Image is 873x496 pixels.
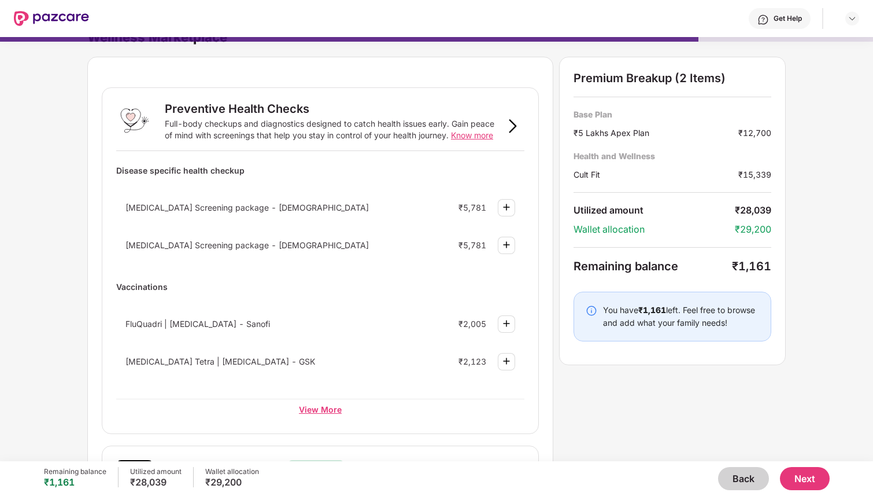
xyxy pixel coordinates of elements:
div: View More [116,399,524,420]
div: ₹29,200 [735,223,771,236]
div: Cult Fit [574,168,738,181]
div: Fitness Memberships [165,460,284,474]
div: ₹15,339 [738,168,771,181]
div: ₹5,781 [458,240,486,250]
img: Preventive Health Checks [116,102,153,139]
img: svg+xml;base64,PHN2ZyBpZD0iUGx1cy0zMngzMiIgeG1sbnM9Imh0dHA6Ly93d3cudzMub3JnLzIwMDAvc3ZnIiB3aWR0aD... [500,200,513,214]
button: Next [780,467,830,490]
div: ₹28,039 [735,204,771,216]
img: svg+xml;base64,PHN2ZyBpZD0iUGx1cy0zMngzMiIgeG1sbnM9Imh0dHA6Ly93d3cudzMub3JnLzIwMDAvc3ZnIiB3aWR0aD... [500,317,513,330]
img: svg+xml;base64,PHN2ZyB3aWR0aD0iOSIgaGVpZ2h0PSIxNiIgdmlld0JveD0iMCAwIDkgMTYiIGZpbGw9Im5vbmUiIHhtbG... [506,119,520,133]
img: svg+xml;base64,PHN2ZyBpZD0iUGx1cy0zMngzMiIgeG1sbnM9Imh0dHA6Ly93d3cudzMub3JnLzIwMDAvc3ZnIiB3aWR0aD... [500,354,513,368]
div: Utilized amount [574,204,735,216]
div: ₹5 Lakhs Apex Plan [574,127,738,139]
img: svg+xml;base64,PHN2ZyBpZD0iUGx1cy0zMngzMiIgeG1sbnM9Imh0dHA6Ly93d3cudzMub3JnLzIwMDAvc3ZnIiB3aWR0aD... [500,238,513,252]
div: Wallet allocation [574,223,735,236]
div: Health and Wellness [574,150,771,161]
b: ₹1,161 [638,305,666,315]
div: ₹2,123 [458,357,486,366]
div: Premium Breakup (2 Items) [574,71,771,85]
div: ₹29,200 [205,476,259,488]
span: Know more [451,130,493,140]
button: Back [718,467,769,490]
div: Utilized amount [130,467,182,476]
div: Vaccinations [116,277,524,297]
img: svg+xml;base64,PHN2ZyBpZD0iSW5mby0yMHgyMCIgeG1sbnM9Imh0dHA6Ly93d3cudzMub3JnLzIwMDAvc3ZnIiB3aWR0aD... [586,305,597,317]
div: ₹5,781 [458,203,486,212]
span: [MEDICAL_DATA] Screening package - [DEMOGRAPHIC_DATA] [125,203,369,212]
div: Get Help [774,14,802,23]
div: Remaining balance [574,259,732,273]
img: svg+xml;base64,PHN2ZyBpZD0iRHJvcGRvd24tMzJ4MzIiIHhtbG5zPSJodHRwOi8vd3d3LnczLm9yZy8yMDAwL3N2ZyIgd2... [848,14,857,23]
div: 1 item added [288,460,343,474]
div: ₹28,039 [130,476,182,488]
div: Disease specific health checkup [116,160,524,181]
span: [MEDICAL_DATA] Screening package - [DEMOGRAPHIC_DATA] [125,240,369,250]
img: svg+xml;base64,PHN2ZyBpZD0iSGVscC0zMngzMiIgeG1sbnM9Imh0dHA6Ly93d3cudzMub3JnLzIwMDAvc3ZnIiB3aWR0aD... [757,14,769,25]
div: ₹12,700 [738,127,771,139]
div: ₹2,005 [458,319,486,329]
div: You have left. Feel free to browse and add what your family needs! [603,304,759,329]
div: Base Plan [574,109,771,120]
span: FluQuadri | [MEDICAL_DATA] - Sanofi [125,319,270,329]
div: Preventive Health Checks [165,102,309,116]
span: [MEDICAL_DATA] Tetra | [MEDICAL_DATA] - GSK [125,357,315,366]
img: New Pazcare Logo [14,11,89,26]
div: Wallet allocation [205,467,259,476]
div: Remaining balance [44,467,106,476]
div: ₹1,161 [44,476,106,488]
div: ₹1,161 [732,259,771,273]
div: Full-body checkups and diagnostics designed to catch health issues early. Gain peace of mind with... [165,118,501,141]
